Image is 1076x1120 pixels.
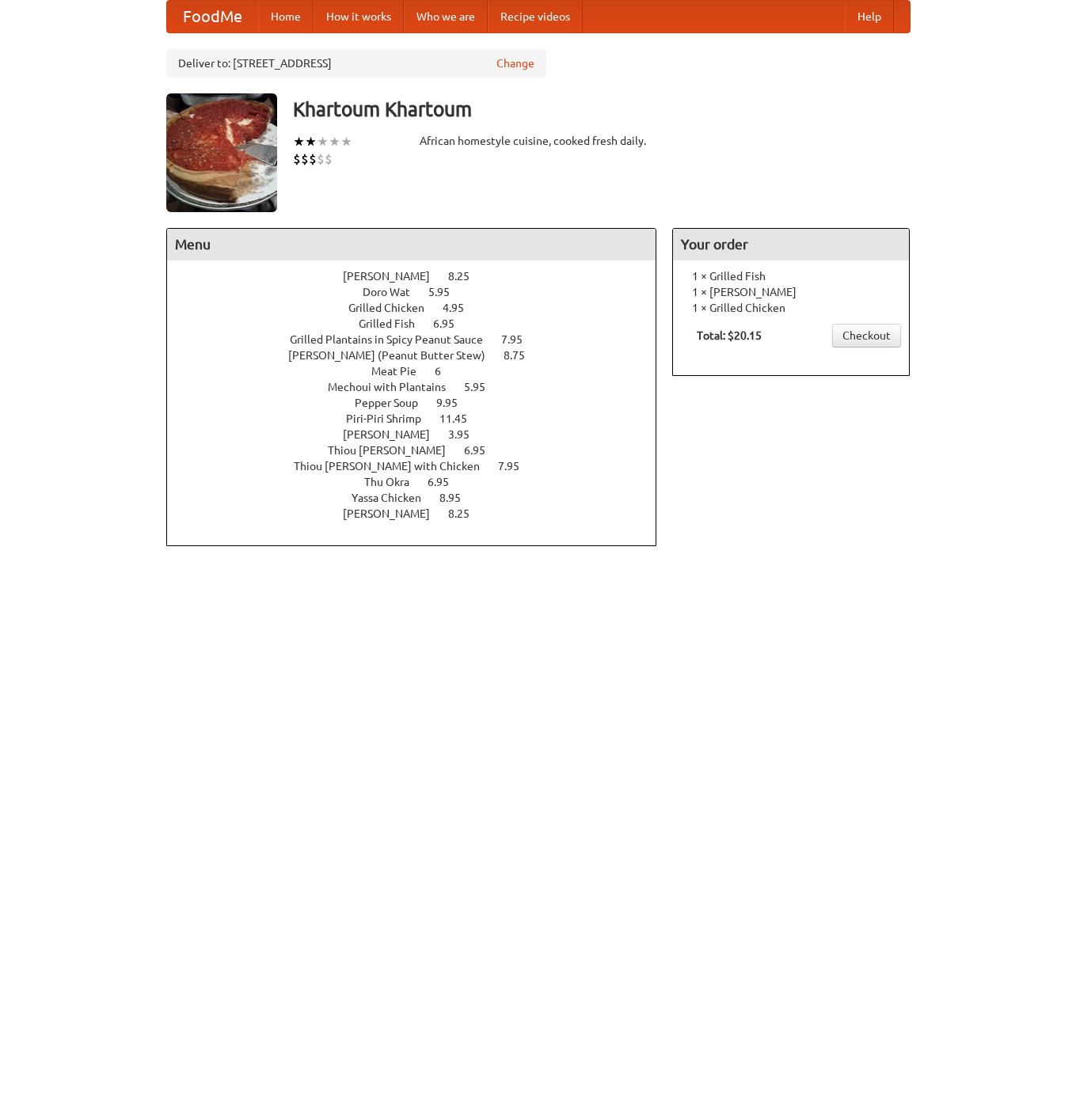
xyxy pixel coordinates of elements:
[681,300,901,316] li: 1 × Grilled Chicken
[348,302,440,314] span: Grilled Chicken
[448,507,485,520] span: 8.25
[288,349,554,362] a: [PERSON_NAME] (Peanut Butter Stew) 8.75
[294,460,549,473] a: Thiou [PERSON_NAME] with Chicken 7.95
[697,329,762,342] b: Total: $20.15
[343,270,446,283] span: [PERSON_NAME]
[371,365,432,378] span: Meat Pie
[348,302,493,314] a: Grilled Chicken 4.95
[433,317,470,330] span: 6.95
[166,49,546,78] div: Deliver to: [STREET_ADDRESS]
[496,55,534,71] a: Change
[293,150,301,168] li: $
[359,317,484,330] a: Grilled Fish 6.95
[443,302,480,314] span: 4.95
[293,133,305,150] li: ★
[448,270,485,283] span: 8.25
[364,476,478,488] a: Thu Okra 6.95
[288,349,501,362] span: [PERSON_NAME] (Peanut Butter Stew)
[832,324,901,347] a: Checkout
[464,444,501,457] span: 6.95
[314,1,404,32] a: How it works
[166,93,277,212] img: angular.jpg
[167,229,656,260] h4: Menu
[317,133,329,150] li: ★
[328,444,462,457] span: Thiou [PERSON_NAME]
[420,133,657,149] div: African homestyle cuisine, cooked fresh daily.
[436,397,473,409] span: 9.95
[364,476,425,488] span: Thu Okra
[290,333,499,346] span: Grilled Plantains in Spicy Peanut Sauce
[343,507,446,520] span: [PERSON_NAME]
[428,476,465,488] span: 6.95
[363,286,479,298] a: Doro Wat 5.95
[343,428,446,441] span: [PERSON_NAME]
[501,333,538,346] span: 7.95
[845,1,894,32] a: Help
[301,150,309,168] li: $
[346,412,437,425] span: Piri-Piri Shrimp
[355,397,434,409] span: Pepper Soup
[346,412,496,425] a: Piri-Piri Shrimp 11.45
[428,286,466,298] span: 5.95
[404,1,488,32] a: Who we are
[488,1,583,32] a: Recipe videos
[343,507,499,520] a: [PERSON_NAME] 8.25
[352,492,437,504] span: Yassa Chicken
[167,1,258,32] a: FoodMe
[317,150,325,168] li: $
[448,428,485,441] span: 3.95
[258,1,314,32] a: Home
[305,133,317,150] li: ★
[328,444,515,457] a: Thiou [PERSON_NAME] 6.95
[325,150,333,168] li: $
[371,365,470,378] a: Meat Pie 6
[328,381,462,393] span: Mechoui with Plantains
[681,268,901,284] li: 1 × Grilled Fish
[681,284,901,300] li: 1 × [PERSON_NAME]
[504,349,541,362] span: 8.75
[363,286,426,298] span: Doro Wat
[309,150,317,168] li: $
[294,460,496,473] span: Thiou [PERSON_NAME] with Chicken
[340,133,352,150] li: ★
[352,492,490,504] a: Yassa Chicken 8.95
[355,397,487,409] a: Pepper Soup 9.95
[435,365,457,378] span: 6
[439,492,477,504] span: 8.95
[439,412,483,425] span: 11.45
[293,93,911,125] h3: Khartoum Khartoum
[328,381,515,393] a: Mechoui with Plantains 5.95
[498,460,535,473] span: 7.95
[343,428,499,441] a: [PERSON_NAME] 3.95
[329,133,340,150] li: ★
[464,381,501,393] span: 5.95
[359,317,431,330] span: Grilled Fish
[290,333,552,346] a: Grilled Plantains in Spicy Peanut Sauce 7.95
[673,229,909,260] h4: Your order
[343,270,499,283] a: [PERSON_NAME] 8.25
